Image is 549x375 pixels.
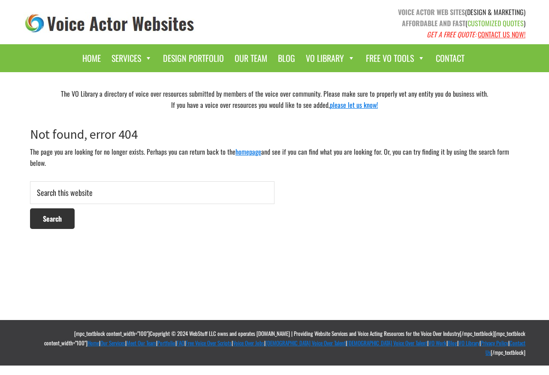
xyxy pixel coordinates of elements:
[448,338,457,347] a: Blog
[230,49,271,68] a: Our Team
[107,49,157,68] a: Services
[24,329,525,357] div: [mpc_textblock content_width="100"]Copyright © 2024 WebStuff LLC owns and operates [DOMAIN_NAME] ...
[486,338,525,357] a: Contact Us
[177,338,184,347] a: FAQ
[78,49,105,68] a: Home
[186,338,232,347] a: Free Voice Over Scripts
[235,146,261,157] a: homepage
[431,49,469,68] a: Contact
[302,49,359,68] a: VO Library
[100,338,125,347] a: Our Services
[30,181,274,204] input: Search this website
[24,86,525,113] div: The VO Library a directory of voice over resources submitted by members of the voice over communi...
[159,49,228,68] a: Design Portfolio
[265,338,346,347] a: [DEMOGRAPHIC_DATA] Voice Over Talent
[459,338,480,347] a: VO Library
[157,338,175,347] a: Portfolio
[347,338,427,347] a: [DEMOGRAPHIC_DATA] Voice Over Talent
[428,338,446,347] a: VO Work
[30,208,75,229] input: Search
[233,338,264,347] a: Voice Over Jobs
[468,18,524,28] span: CUSTOMIZED QUOTES
[427,29,476,40] em: GET A FREE QUOTE:
[478,29,525,40] a: CONTACT US NOW!
[30,126,519,142] h1: Not found, error 404
[127,338,156,347] a: Meet Our Team
[330,100,378,110] a: please let us know!
[362,49,429,68] a: Free VO Tools
[281,6,525,40] p: (DESIGN & MARKETING) ( )
[274,49,299,68] a: Blog
[402,18,465,28] strong: AFFORDABLE AND FAST
[398,7,465,17] strong: VOICE ACTOR WEB SITES
[30,146,519,168] p: The page you are looking for no longer exists. Perhaps you can return back to the and see if you ...
[24,12,196,35] img: voice_actor_websites_logo
[481,338,508,347] a: Privacy Policy
[87,338,99,347] a: Home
